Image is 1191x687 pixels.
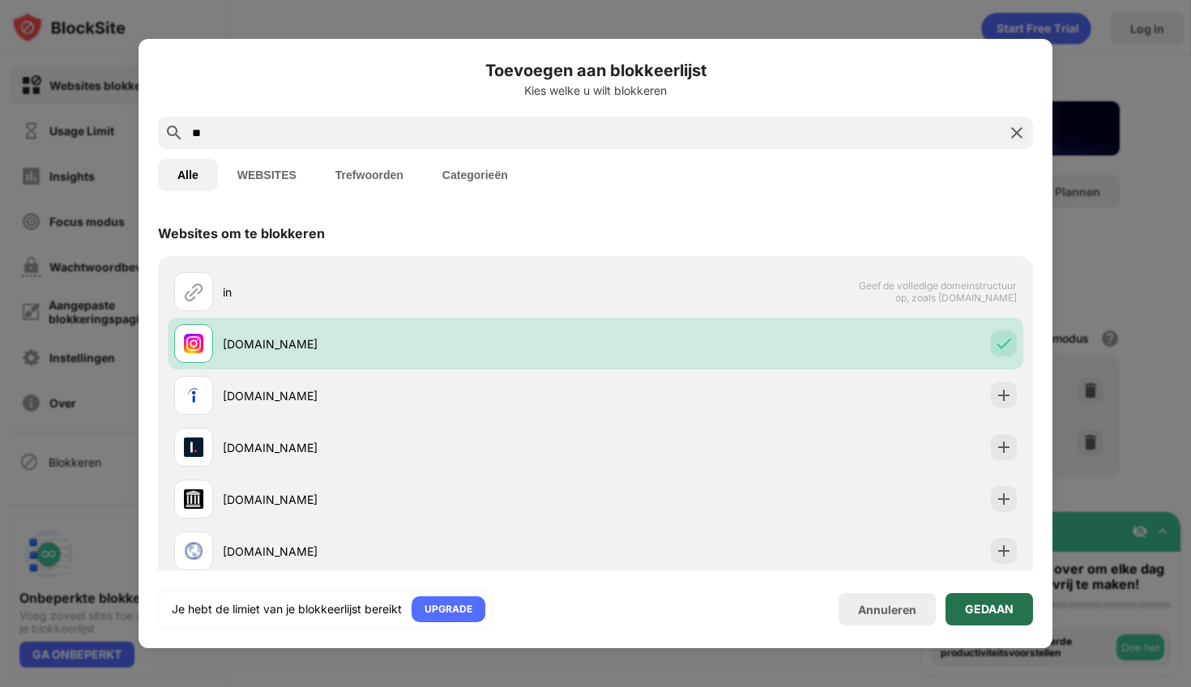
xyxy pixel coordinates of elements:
img: favicons [184,541,203,561]
div: UPGRADE [425,601,472,617]
img: url.svg [184,282,203,301]
div: [DOMAIN_NAME] [223,439,595,456]
div: Kies welke u wilt blokkeren [158,84,1033,97]
img: favicons [184,334,203,353]
div: [DOMAIN_NAME] [223,491,595,508]
span: Geef de volledige domeinstructuur op, zoals [DOMAIN_NAME] [850,279,1017,304]
img: favicons [184,437,203,457]
button: Alle [158,159,218,191]
div: Je hebt de limiet van je blokkeerlijst bereikt [172,601,402,617]
h6: Toevoegen aan blokkeerlijst [158,58,1033,83]
button: WEBSITES [218,159,316,191]
img: favicons [184,489,203,509]
button: Categorieën [423,159,527,191]
img: favicons [184,386,203,405]
div: Annuleren [858,603,916,617]
button: Trefwoorden [316,159,423,191]
div: GEDAAN [965,603,1014,616]
div: [DOMAIN_NAME] [223,387,595,404]
div: [DOMAIN_NAME] [223,543,595,560]
div: [DOMAIN_NAME] [223,335,595,352]
div: in [223,284,595,301]
img: search.svg [164,123,184,143]
img: search-close [1007,123,1027,143]
div: Websites om te blokkeren [158,225,325,241]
